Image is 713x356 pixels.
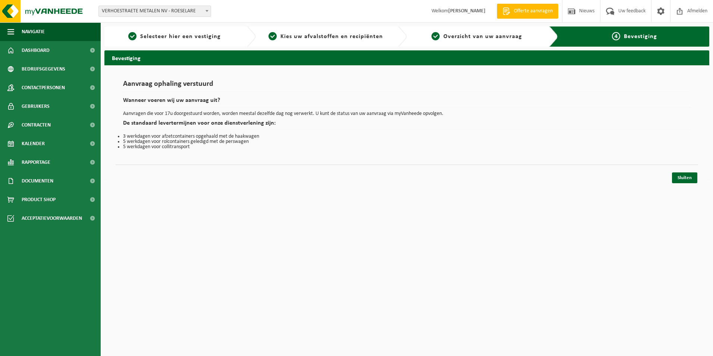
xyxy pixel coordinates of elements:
[624,34,657,40] span: Bevestiging
[123,111,691,116] p: Aanvragen die voor 17u doorgestuurd worden, worden meestal dezelfde dag nog verwerkt. U kunt de s...
[128,32,136,40] span: 1
[22,41,50,60] span: Dashboard
[22,209,82,228] span: Acceptatievoorwaarden
[443,34,522,40] span: Overzicht van uw aanvraag
[22,172,53,190] span: Documenten
[108,32,241,41] a: 1Selecteer hier een vestiging
[123,139,691,144] li: 5 werkdagen voor rolcontainers geledigd met de perswagen
[22,116,51,134] span: Contracten
[497,4,558,19] a: Offerte aanvragen
[672,172,697,183] a: Sluiten
[512,7,555,15] span: Offerte aanvragen
[123,134,691,139] li: 3 werkdagen voor afzetcontainers opgehaald met de haakwagen
[280,34,383,40] span: Kies uw afvalstoffen en recipiënten
[123,80,691,92] h1: Aanvraag ophaling verstuurd
[22,97,50,116] span: Gebruikers
[612,32,620,40] span: 4
[22,134,45,153] span: Kalender
[22,22,45,41] span: Navigatie
[260,32,392,41] a: 2Kies uw afvalstoffen en recipiënten
[448,8,486,14] strong: [PERSON_NAME]
[22,190,56,209] span: Product Shop
[431,32,440,40] span: 3
[123,144,691,150] li: 5 werkdagen voor collitransport
[123,120,691,130] h2: De standaard levertermijnen voor onze dienstverlening zijn:
[268,32,277,40] span: 2
[22,153,50,172] span: Rapportage
[22,60,65,78] span: Bedrijfsgegevens
[99,6,211,16] span: VERHOESTRAETE METALEN NV - ROESELARE
[123,97,691,107] h2: Wanneer voeren wij uw aanvraag uit?
[104,50,709,65] h2: Bevestiging
[22,78,65,97] span: Contactpersonen
[411,32,543,41] a: 3Overzicht van uw aanvraag
[98,6,211,17] span: VERHOESTRAETE METALEN NV - ROESELARE
[140,34,221,40] span: Selecteer hier een vestiging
